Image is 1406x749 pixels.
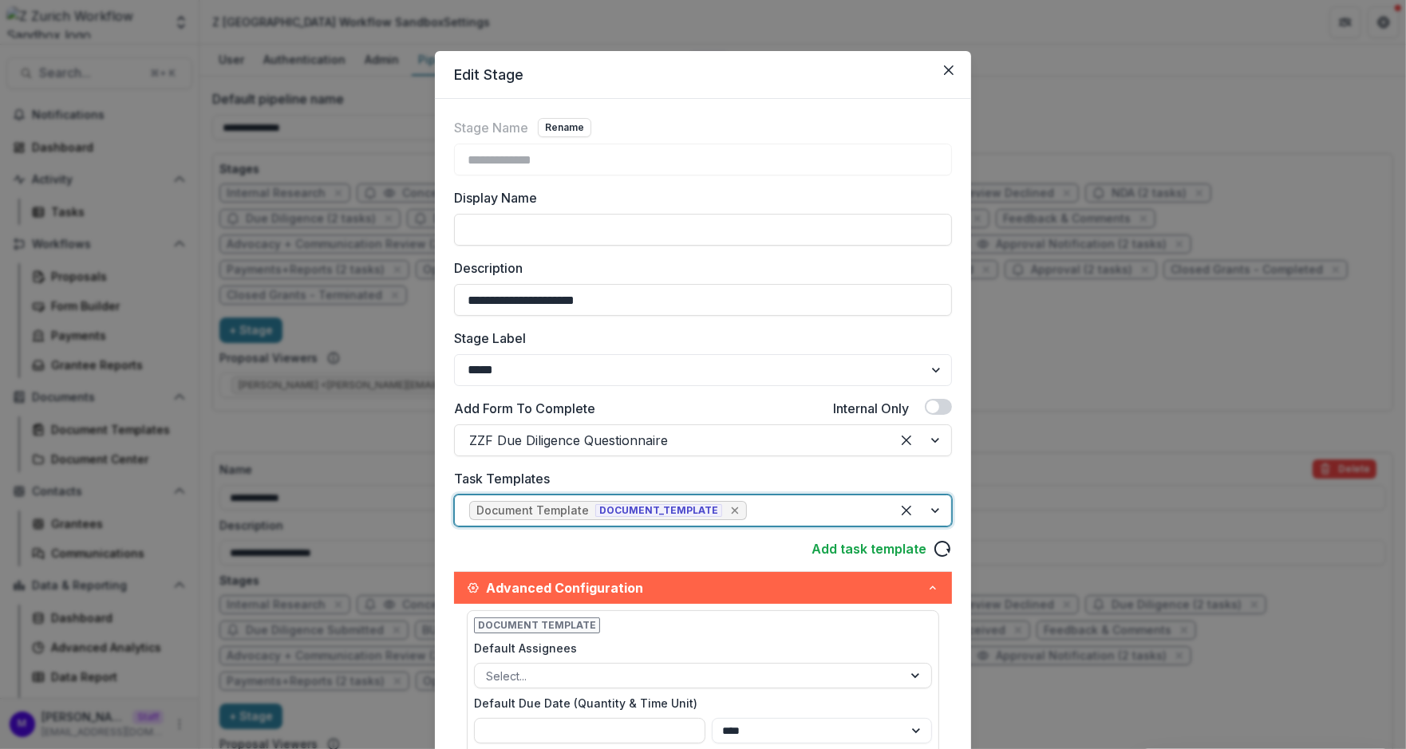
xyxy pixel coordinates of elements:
label: Add Form To Complete [454,399,595,418]
button: Close [936,57,962,83]
label: Stage Label [454,329,942,348]
div: Document Template [476,504,589,518]
label: Display Name [454,188,942,207]
label: Default Assignees [474,640,922,656]
svg: reload [933,539,952,558]
span: DOCUMENT_TEMPLATE [595,504,722,517]
label: Description [454,258,942,278]
label: Stage Name [454,118,528,137]
span: Advanced Configuration [486,578,926,597]
div: Remove [object Object] [727,503,743,518]
div: Clear selected options [894,428,919,453]
a: Add task template [812,539,926,558]
label: Internal Only [833,399,909,418]
label: Default Due Date (Quantity & Time Unit) [474,695,922,712]
label: Task Templates [454,469,942,488]
header: Edit Stage [435,51,971,99]
button: Advanced Configuration [454,572,952,604]
button: Rename [538,118,591,137]
span: Document Template [474,617,600,633]
div: Clear selected options [894,498,919,523]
